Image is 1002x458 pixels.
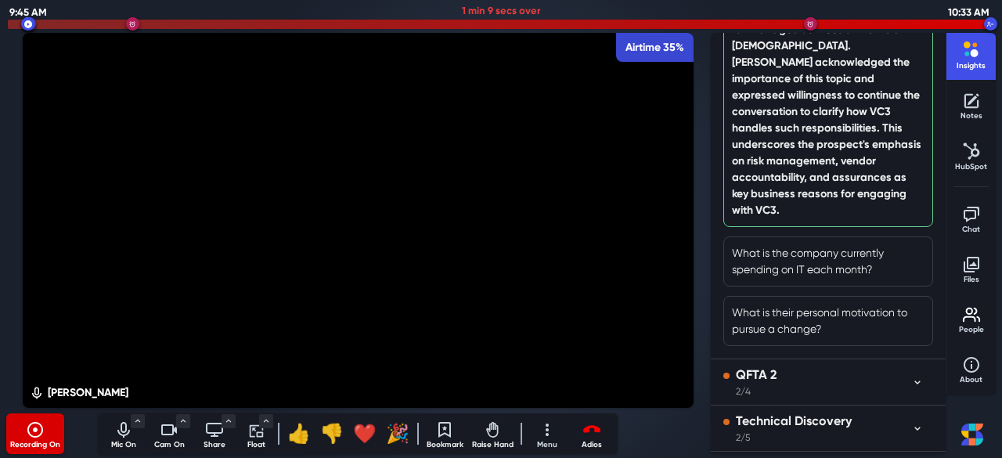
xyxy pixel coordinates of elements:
button: Toggle Menu [176,414,190,428]
button: Toggle Menu [259,414,273,428]
div: Celebrate (4) [384,415,411,453]
button: Leave meeting [572,415,611,453]
button: Start sharing (S) [195,415,234,453]
button: Menu [528,415,566,453]
p: Cam On [150,439,189,451]
span: Airtime 35% [625,39,684,56]
div: QFTA 2 [736,366,777,384]
div: Agree (1) [286,415,312,453]
button: Mute audio [104,415,143,453]
button: Toggle HubSpot [952,136,991,174]
svg: unmuted [29,386,45,400]
p: What is the company currently spending on IT each month? [732,245,925,278]
p: People [952,324,991,336]
div: 2/5 [736,431,852,445]
p: Float [240,439,272,451]
button: Raise Hand [470,415,514,453]
div: thumbs_down [320,420,344,448]
div: I love this (3) [351,415,378,453]
div: tada [386,420,409,448]
button: Float Videos [240,415,272,453]
p: Notes [952,110,991,122]
div: heart [353,420,377,448]
button: Toggle people [952,300,991,337]
p: Chat [952,224,991,236]
div: Edit profile [29,385,128,402]
button: Toggle Insights [952,36,991,74]
p: Raise Hand [470,439,514,451]
button: Toggle chat [952,200,991,237]
p: About [952,374,991,386]
button: Toggle about [952,350,991,388]
div: Technical Discovery [736,412,852,431]
div: Disagree (2) [319,415,345,453]
p: Adios [572,439,611,451]
p: Mic On [104,439,143,451]
span: 1 min 9 secs over [462,5,541,16]
button: Toggle Menu [131,414,145,428]
button: Toggle Menu [222,414,236,428]
button: Toggle notes [952,86,991,124]
p: What is their personal motivation to pursue a change? [732,305,925,337]
div: 2/4 [736,384,777,398]
p: Bookmark [425,439,464,451]
button: Create a Bookmark [425,415,464,453]
p: Share [195,439,234,451]
p: Insights [952,60,991,72]
button: Turn off camera [150,415,189,453]
p: HubSpot [952,161,991,173]
button: Recording [8,415,63,453]
button: QFTA 22/4 [711,359,946,405]
button: Toggle files [952,250,991,287]
p: Recording On [8,439,63,451]
button: Technical Discovery2/5 [711,406,946,451]
p: Files [952,274,991,286]
div: thumbs_up [287,420,311,448]
p: [PERSON_NAME] [48,384,128,401]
